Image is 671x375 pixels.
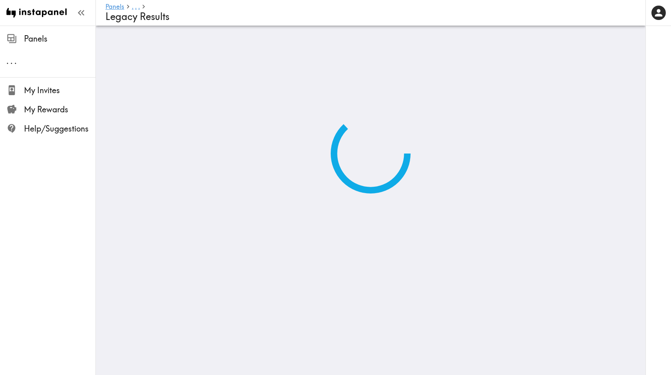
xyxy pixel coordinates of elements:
[24,85,95,96] span: My Invites
[105,3,124,11] a: Panels
[6,56,9,66] span: .
[138,2,140,10] span: .
[132,2,133,10] span: .
[10,56,13,66] span: .
[24,123,95,134] span: Help/Suggestions
[105,11,629,22] h4: Legacy Results
[135,2,137,10] span: .
[24,104,95,115] span: My Rewards
[14,56,17,66] span: .
[132,3,140,11] a: ...
[24,33,95,44] span: Panels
